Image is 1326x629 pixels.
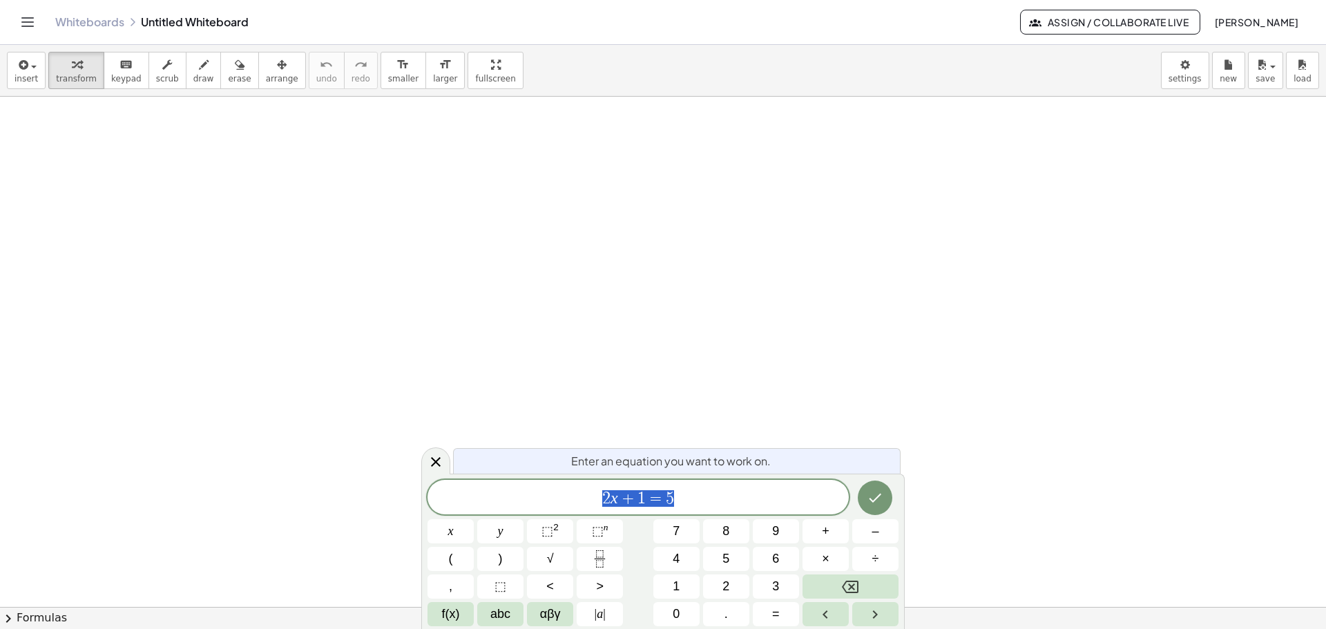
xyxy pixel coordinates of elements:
[320,57,333,73] i: undo
[1294,74,1311,84] span: load
[56,74,97,84] span: transform
[666,490,674,507] span: 5
[477,519,523,543] button: y
[577,547,623,571] button: Fraction
[646,490,666,507] span: =
[111,74,142,84] span: keypad
[442,605,460,623] span: f(x)
[499,550,503,568] span: )
[602,490,611,507] span: 2
[148,52,186,89] button: scrub
[381,52,426,89] button: format_sizesmaller
[427,519,474,543] button: x
[527,519,573,543] button: Squared
[803,602,849,626] button: Left arrow
[546,577,554,596] span: <
[490,605,510,623] span: abc
[527,602,573,626] button: Greek alphabet
[673,577,680,596] span: 1
[803,519,849,543] button: Plus
[527,547,573,571] button: Square root
[48,52,104,89] button: transform
[703,602,749,626] button: .
[433,74,457,84] span: larger
[753,547,799,571] button: 6
[425,52,465,89] button: format_sizelarger
[722,550,729,568] span: 5
[354,57,367,73] i: redo
[427,602,474,626] button: Functions
[1203,10,1309,35] button: [PERSON_NAME]
[498,522,503,541] span: y
[772,577,779,596] span: 3
[772,550,779,568] span: 6
[803,547,849,571] button: Times
[17,11,39,33] button: Toggle navigation
[637,490,646,507] span: 1
[822,522,829,541] span: +
[722,577,729,596] span: 2
[724,605,728,623] span: .
[1286,52,1319,89] button: load
[872,522,878,541] span: –
[577,519,623,543] button: Superscript
[494,577,506,596] span: ⬚
[309,52,345,89] button: undoundo
[595,605,606,623] span: a
[753,574,799,599] button: 3
[427,547,474,571] button: (
[553,522,559,532] sup: 2
[449,577,452,596] span: ,
[592,524,604,538] span: ⬚
[803,574,899,599] button: Backspace
[477,602,523,626] button: Alphabet
[852,547,899,571] button: Divide
[653,574,700,599] button: 1
[703,519,749,543] button: 8
[449,550,453,568] span: (
[1220,74,1237,84] span: new
[316,74,337,84] span: undo
[15,74,38,84] span: insert
[427,574,474,599] button: ,
[1032,16,1189,28] span: Assign / Collaborate Live
[475,74,515,84] span: fullscreen
[388,74,419,84] span: smaller
[228,74,251,84] span: erase
[220,52,258,89] button: erase
[822,550,829,568] span: ×
[673,605,680,623] span: 0
[1214,16,1298,28] span: [PERSON_NAME]
[547,550,554,568] span: √
[448,522,454,541] span: x
[477,547,523,571] button: )
[1212,52,1245,89] button: new
[7,52,46,89] button: insert
[703,574,749,599] button: 2
[753,602,799,626] button: Equals
[439,57,452,73] i: format_size
[577,602,623,626] button: Absolute value
[653,602,700,626] button: 0
[858,481,892,515] button: Done
[156,74,179,84] span: scrub
[653,547,700,571] button: 4
[540,605,561,623] span: αβγ
[1256,74,1275,84] span: save
[477,574,523,599] button: Placeholder
[1248,52,1283,89] button: save
[596,577,604,596] span: >
[618,490,638,507] span: +
[55,15,124,29] a: Whiteboards
[1169,74,1202,84] span: settings
[753,519,799,543] button: 9
[396,57,410,73] i: format_size
[611,489,618,507] var: x
[722,522,729,541] span: 8
[852,602,899,626] button: Right arrow
[468,52,523,89] button: fullscreen
[772,605,780,623] span: =
[673,522,680,541] span: 7
[577,574,623,599] button: Greater than
[603,607,606,621] span: |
